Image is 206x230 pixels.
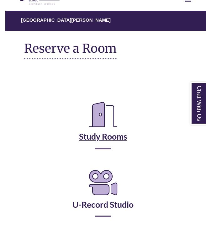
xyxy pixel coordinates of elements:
h1: Reserve a Room [24,42,117,59]
a: U-Record Studio [72,184,134,210]
a: [GEOGRAPHIC_DATA][PERSON_NAME] [21,17,111,23]
nav: Breadcrumb [24,11,182,31]
a: Study Rooms [79,116,127,142]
